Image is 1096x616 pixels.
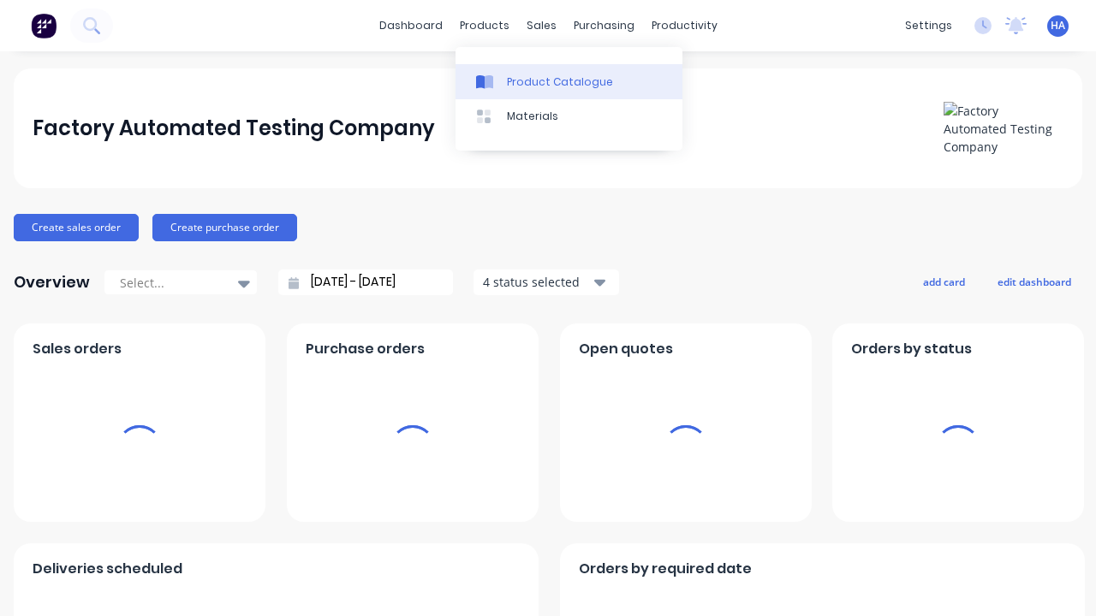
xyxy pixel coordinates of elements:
[643,13,726,38] div: productivity
[1051,18,1065,33] span: HA
[456,64,682,98] a: Product Catalogue
[33,339,122,359] span: Sales orders
[306,339,425,359] span: Purchase orders
[579,339,673,359] span: Open quotes
[14,265,90,299] div: Overview
[518,13,565,38] div: sales
[456,99,682,133] a: Materials
[483,273,591,291] div: 4 status selected
[507,109,558,124] div: Materials
[31,13,57,38] img: Factory
[33,111,435,145] div: Factory Automated Testing Company
[944,102,1063,156] img: Factory Automated Testing Company
[371,13,451,38] a: dashboard
[507,74,613,90] div: Product Catalogue
[14,214,139,241] button: Create sales order
[33,559,182,579] span: Deliveries scheduled
[986,270,1082,293] button: edit dashboard
[896,13,961,38] div: settings
[912,270,976,293] button: add card
[474,269,619,295] button: 4 status selected
[152,214,297,241] button: Create purchase order
[565,13,643,38] div: purchasing
[451,13,518,38] div: products
[851,339,972,359] span: Orders by status
[579,559,752,579] span: Orders by required date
